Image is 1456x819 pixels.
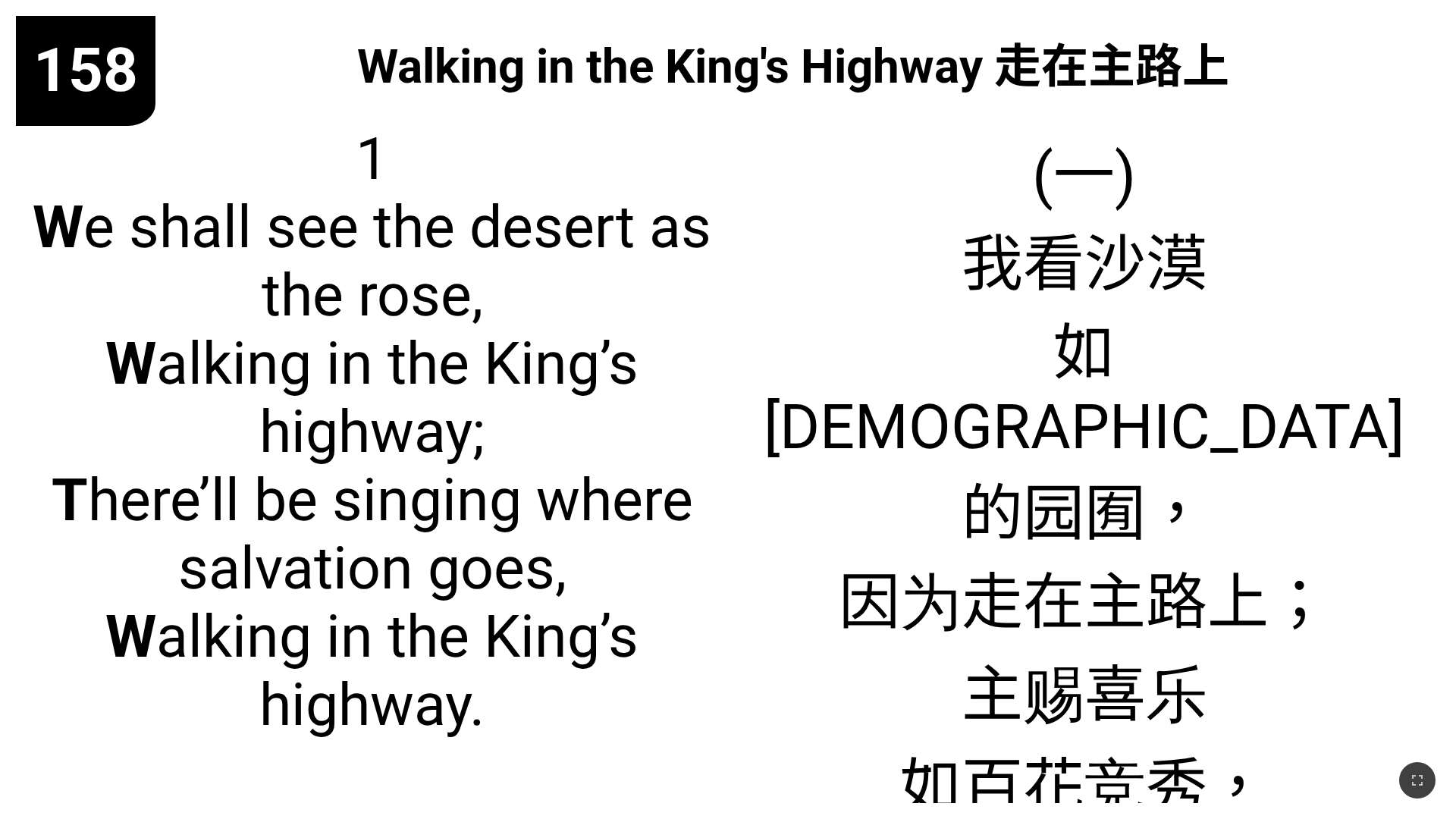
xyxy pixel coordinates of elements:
[357,28,1229,96] span: Walking in the King's Highway 走在主路上
[52,466,88,535] b: T
[105,330,156,398] b: W
[33,125,712,739] span: 1 e shall see the desert as the rose, alking in the King’s highway; here’ll be singing where salv...
[33,35,138,106] span: 158
[105,603,156,671] b: W
[33,193,83,262] b: W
